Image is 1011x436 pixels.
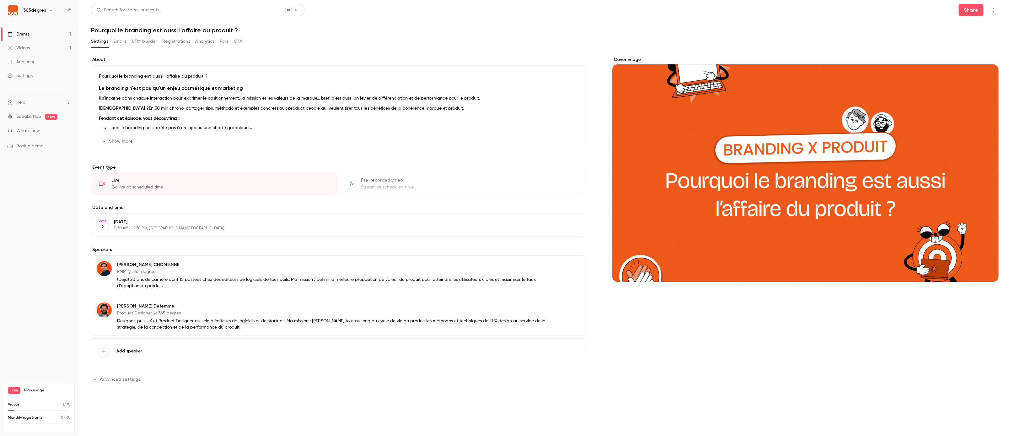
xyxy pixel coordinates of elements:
p: Designer, puis UX et Product Designer au sein d’éditeurs de logiciels et de startups. Ma mission ... [117,318,546,330]
div: Live [111,177,330,183]
span: new [45,114,57,120]
span: Advanced settings [100,376,140,383]
div: Search for videos or events [96,7,159,14]
label: Date and time [91,204,587,211]
p: PMM @ 365 degrés [117,269,546,275]
button: UTM builder [132,36,157,46]
span: Book a demo [16,143,43,150]
button: Registrations [162,36,190,46]
p: Monthly registrants [8,415,43,421]
button: Add speaker [91,338,587,364]
button: Show more [99,136,137,146]
button: Advanced settings [91,374,144,384]
div: Settings [8,73,33,79]
label: About [91,57,587,63]
button: CTA [234,36,242,46]
div: Pre-recorded videoStream at scheduled time [341,173,588,194]
span: Plan usage [24,388,71,393]
img: Hélène CHOMIENNE [97,261,112,276]
span: 0 [61,416,63,420]
div: Hélène CHOMIENNE[PERSON_NAME] CHOMIENNEPMM @ 365 degrés(Déjà) 20 ans de carrière dont 15 passées ... [91,255,587,294]
div: OCT [97,219,108,224]
button: Settings [91,36,108,46]
button: Analytics [195,36,215,46]
div: Pre-recorded video [361,177,580,183]
li: help-dropdown-opener [8,99,71,106]
p: / 10 [63,402,71,407]
h6: 365degres [23,7,46,14]
div: Go live at scheduled time [111,184,330,190]
div: LiveGo live at scheduled time [91,173,338,194]
p: Product Designer @ 365 degrés [117,310,546,316]
p: En 30 min chrono, partager tips, méthodo et exemples concrets aux product people qui veulent tire... [99,105,579,112]
a: SpeakerHub [16,113,41,120]
h1: Pourquoi le branding est aussi l'affaire du produit ? [91,26,998,34]
p: [DATE] [114,219,554,225]
p: Il s’incarne dans chaque interaction pour exprimer le positionnement, la mission et les valeurs d... [99,95,579,102]
p: 11:30 AM - 12:30 PM, [GEOGRAPHIC_DATA]/[GEOGRAPHIC_DATA] [114,226,554,231]
span: Add speaker [116,348,142,354]
label: Cover image [612,57,998,63]
p: Videos [8,402,20,407]
img: Doriann Defemme [97,302,112,318]
button: Share [959,4,983,16]
strong: Le branding n'est pas qu'un enjeu cosmétique et marketing [99,85,243,91]
p: Pourquoi le branding est aussi l'affaire du produit ? [99,73,579,79]
span: 1 [63,403,64,406]
span: Help [16,99,25,106]
strong: [DEMOGRAPHIC_DATA] ? [99,106,149,111]
span: Free [8,387,20,394]
p: / 30 [61,415,71,421]
strong: Pendant cet épisode, vous découvrirez : [99,116,180,121]
li: que le branding ne s’arrête pas à un logo ou une charte graphique. [109,125,579,131]
div: Videos [8,45,30,51]
p: [PERSON_NAME] Defemme [117,303,546,309]
span: What's new [16,128,40,134]
p: [PERSON_NAME] CHOMIENNE [117,262,546,268]
p: (Déjà) 20 ans de carrière dont 15 passées chez des éditeurs de logiciels de tous poils. Ma missio... [117,276,546,289]
label: Speakers [91,247,587,253]
img: 365degres [8,5,18,15]
div: Audience [8,59,35,65]
div: Doriann Defemme[PERSON_NAME] DefemmeProduct Designer @ 365 degrésDesigner, puis UX et Product Des... [91,297,587,336]
button: Emails [113,36,126,46]
section: Advanced settings [91,374,587,384]
p: 2 [101,224,104,230]
section: Cover image [612,57,998,282]
p: Event type [91,164,587,171]
button: Polls [220,36,229,46]
div: Events [8,31,29,37]
iframe: Noticeable Trigger [63,128,71,134]
div: Stream at scheduled time [361,184,580,190]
